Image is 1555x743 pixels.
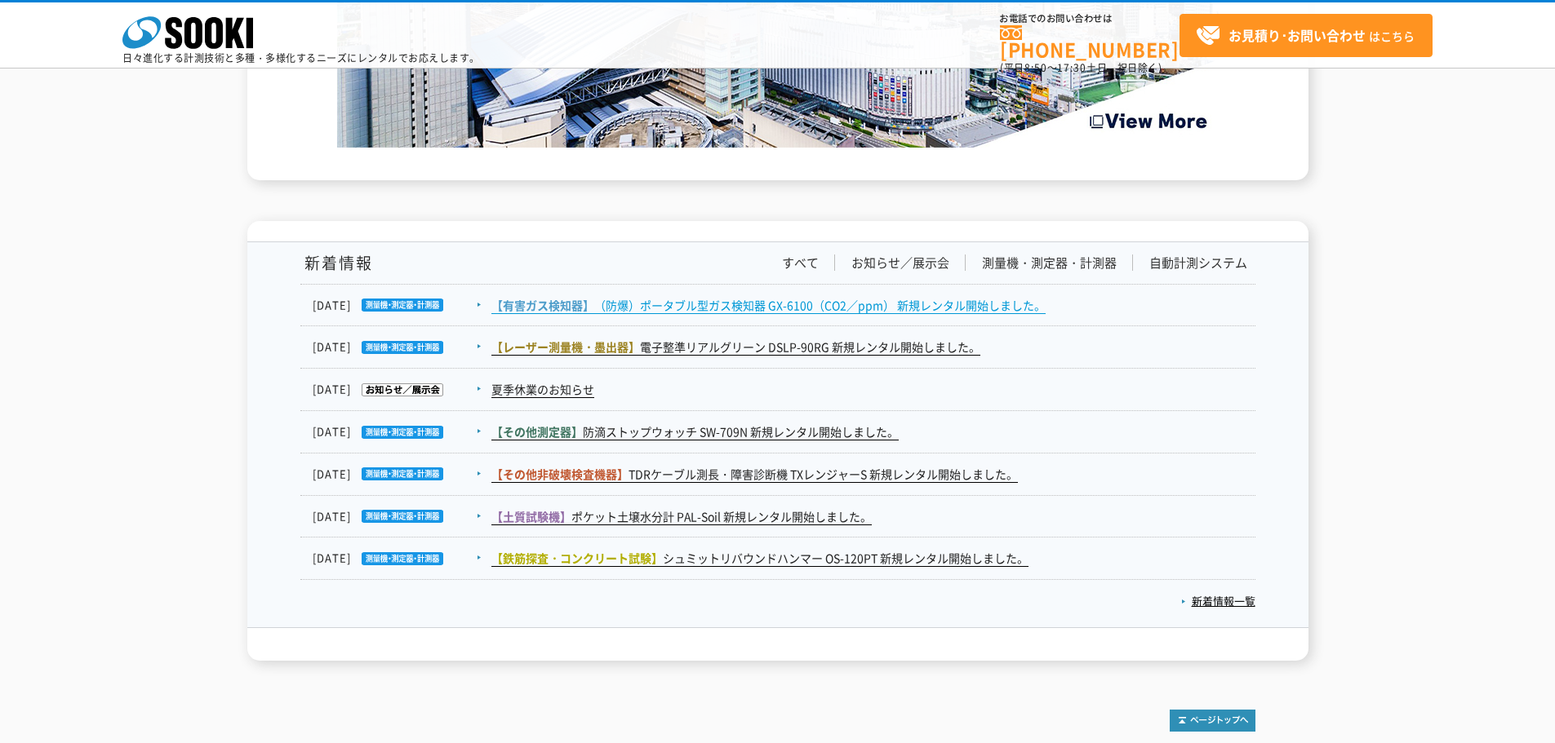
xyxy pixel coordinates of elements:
img: お知らせ／展示会 [351,383,443,396]
span: お電話でのお問い合わせは [1000,14,1180,24]
dt: [DATE] [313,466,490,483]
img: 測量機・測定器・計測器 [351,426,443,439]
dt: [DATE] [313,423,490,440]
dt: [DATE] [313,381,490,398]
img: 測量機・測定器・計測器 [351,467,443,480]
dt: [DATE] [313,550,490,567]
strong: お見積り･お問い合わせ [1228,25,1366,45]
span: 【土質試験機】 [491,508,571,524]
h1: 新着情報 [300,254,373,272]
a: 【土質試験機】ポケット土壌水分計 PAL-Soil 新規レンタル開始しました。 [491,508,872,525]
span: 【鉄筋探査・コンクリート試験】 [491,550,663,566]
span: 8:50 [1024,60,1047,75]
a: 【有害ガス検知器】（防爆）ポータブル型ガス検知器 GX-6100（CO2／ppm） 新規レンタル開始しました。 [491,297,1046,314]
a: 【その他非破壊検査機器】TDRケーブル測長・障害診断機 TXレンジャーS 新規レンタル開始しました。 [491,466,1018,483]
a: すべて [782,254,819,272]
a: お知らせ／展示会 [851,254,949,272]
span: 17:30 [1057,60,1086,75]
span: 【その他測定器】 [491,423,583,440]
a: お見積り･お問い合わせはこちら [1180,14,1433,57]
dt: [DATE] [313,338,490,356]
dt: [DATE] [313,508,490,525]
a: 測量機・測定器・計測器 [982,254,1117,272]
span: (平日 ～ 土日、祝日除く) [1000,60,1162,75]
span: 【有害ガス検知器】 [491,297,594,313]
a: 【レーザー測量機・墨出器】電子整準リアルグリーン DSLP-90RG 新規レンタル開始しました。 [491,338,980,356]
a: 夏季休業のお知らせ [491,381,594,398]
span: 【その他非破壊検査機器】 [491,466,629,482]
p: 日々進化する計測技術と多種・多様化するニーズにレンタルでお応えします。 [122,53,480,63]
a: Create the Future [337,130,1219,146]
a: 自動計測システム [1149,254,1247,272]
a: 【その他測定器】防滴ストップウォッチ SW-709N 新規レンタル開始しました。 [491,423,899,440]
img: トップページへ [1170,710,1255,732]
img: 測量機・測定器・計測器 [351,552,443,565]
dt: [DATE] [313,297,490,314]
a: [PHONE_NUMBER] [1000,25,1180,59]
img: 測量機・測定器・計測器 [351,341,443,354]
img: 測量機・測定器・計測器 [351,510,443,523]
a: 【鉄筋探査・コンクリート試験】シュミットリバウンドハンマー OS-120PT 新規レンタル開始しました。 [491,550,1029,567]
a: 新着情報一覧 [1181,593,1255,608]
span: 【レーザー測量機・墨出器】 [491,338,640,355]
img: 測量機・測定器・計測器 [351,299,443,312]
span: はこちら [1196,24,1415,48]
